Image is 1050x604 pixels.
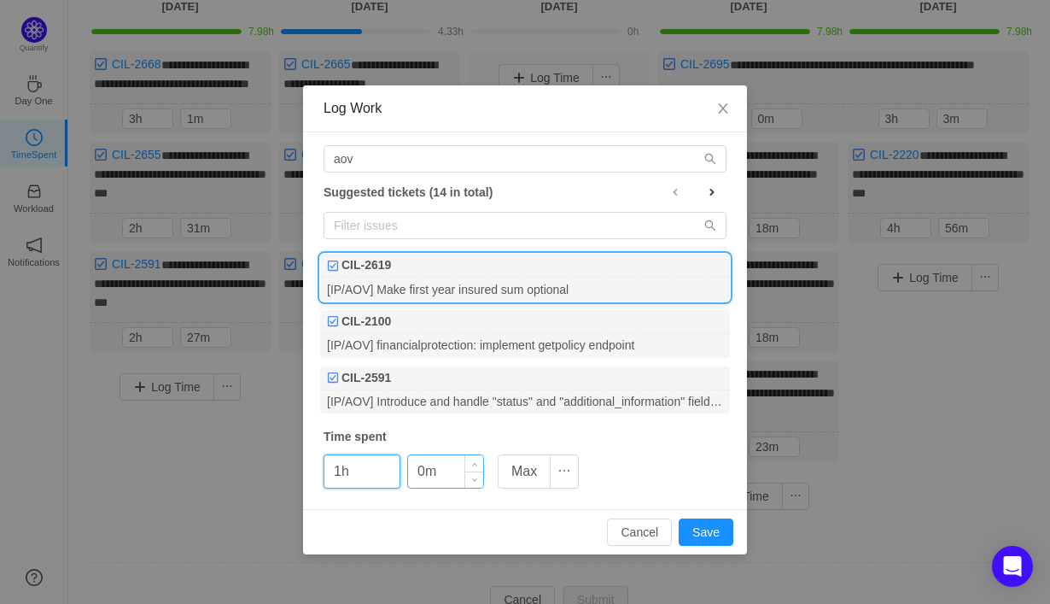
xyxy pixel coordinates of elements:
img: 10318 [327,372,339,384]
img: 10318 [327,260,339,272]
i: icon: search [704,220,716,232]
i: icon: search [704,153,716,165]
b: CIL-2619 [341,256,391,274]
b: CIL-2591 [341,369,391,387]
div: [IP/AOV] financialprotection: implement getpolicy endpoint [320,334,730,357]
input: Search [324,145,726,173]
i: icon: down [472,478,478,484]
div: [IP/AOV] Make first year insured sum optional [320,278,730,301]
span: Increase Value [465,455,483,472]
button: Cancel [607,519,672,546]
input: Filter issues [324,212,726,239]
i: icon: up [472,461,478,467]
button: Max [498,454,551,489]
img: 10318 [327,315,339,327]
b: CIL-2100 [341,313,391,331]
div: Time spent [324,428,726,446]
i: icon: close [716,102,730,115]
button: icon: ellipsis [550,454,579,489]
div: Log Work [324,99,726,118]
div: [IP/AOV] Introduce and handle "status" and "additional_information" field in GetOptions response [320,390,730,413]
span: Decrease Value [465,472,483,488]
button: Save [679,519,733,546]
div: Open Intercom Messenger [992,546,1033,587]
div: Suggested tickets (14 in total) [324,181,726,203]
button: Close [699,85,747,133]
